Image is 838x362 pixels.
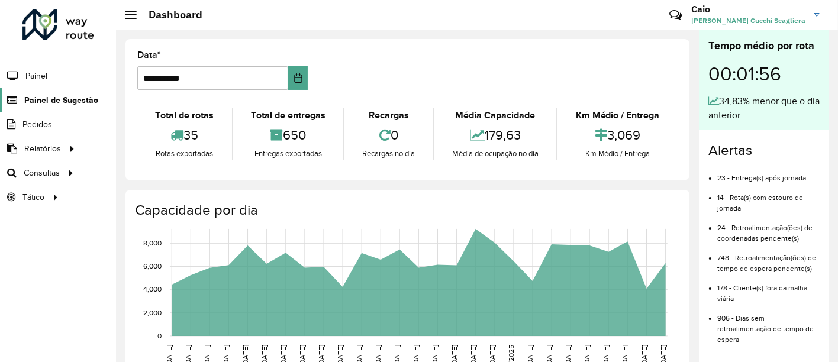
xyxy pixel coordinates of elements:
h2: Dashboard [137,8,202,21]
text: 0 [157,332,162,340]
li: 14 - Rota(s) com estouro de jornada [717,183,820,214]
div: Média Capacidade [437,108,554,122]
h3: Caio [691,4,805,15]
li: 24 - Retroalimentação(ões) de coordenadas pendente(s) [717,214,820,244]
li: 178 - Cliente(s) fora da malha viária [717,274,820,304]
span: Relatórios [24,143,61,155]
text: 6,000 [143,263,162,270]
div: 179,63 [437,122,554,148]
span: [PERSON_NAME] Cucchi Scagliera [691,15,805,26]
li: 748 - Retroalimentação(ões) de tempo de espera pendente(s) [717,244,820,274]
span: Painel de Sugestão [24,94,98,106]
span: Tático [22,191,44,203]
span: Pedidos [22,118,52,131]
div: 00:01:56 [708,54,820,94]
button: Choose Date [288,66,308,90]
span: Consultas [24,167,60,179]
div: 34,83% menor que o dia anterior [708,94,820,122]
li: 906 - Dias sem retroalimentação de tempo de espera [717,304,820,345]
h4: Alertas [708,142,820,159]
span: Painel [25,70,47,82]
div: Total de rotas [140,108,229,122]
div: Entregas exportadas [236,148,341,160]
div: Média de ocupação no dia [437,148,554,160]
h4: Capacidade por dia [135,202,678,219]
label: Data [137,48,161,62]
div: 0 [347,122,430,148]
text: 2,000 [143,309,162,316]
div: 650 [236,122,341,148]
div: Recargas [347,108,430,122]
div: Tempo médio por rota [708,38,820,54]
div: Km Médio / Entrega [560,148,675,160]
li: 23 - Entrega(s) após jornada [717,164,820,183]
text: 4,000 [143,286,162,293]
div: 35 [140,122,229,148]
div: Recargas no dia [347,148,430,160]
text: 8,000 [143,240,162,247]
a: Contato Rápido [663,2,688,28]
div: Total de entregas [236,108,341,122]
div: Rotas exportadas [140,148,229,160]
div: 3,069 [560,122,675,148]
div: Km Médio / Entrega [560,108,675,122]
